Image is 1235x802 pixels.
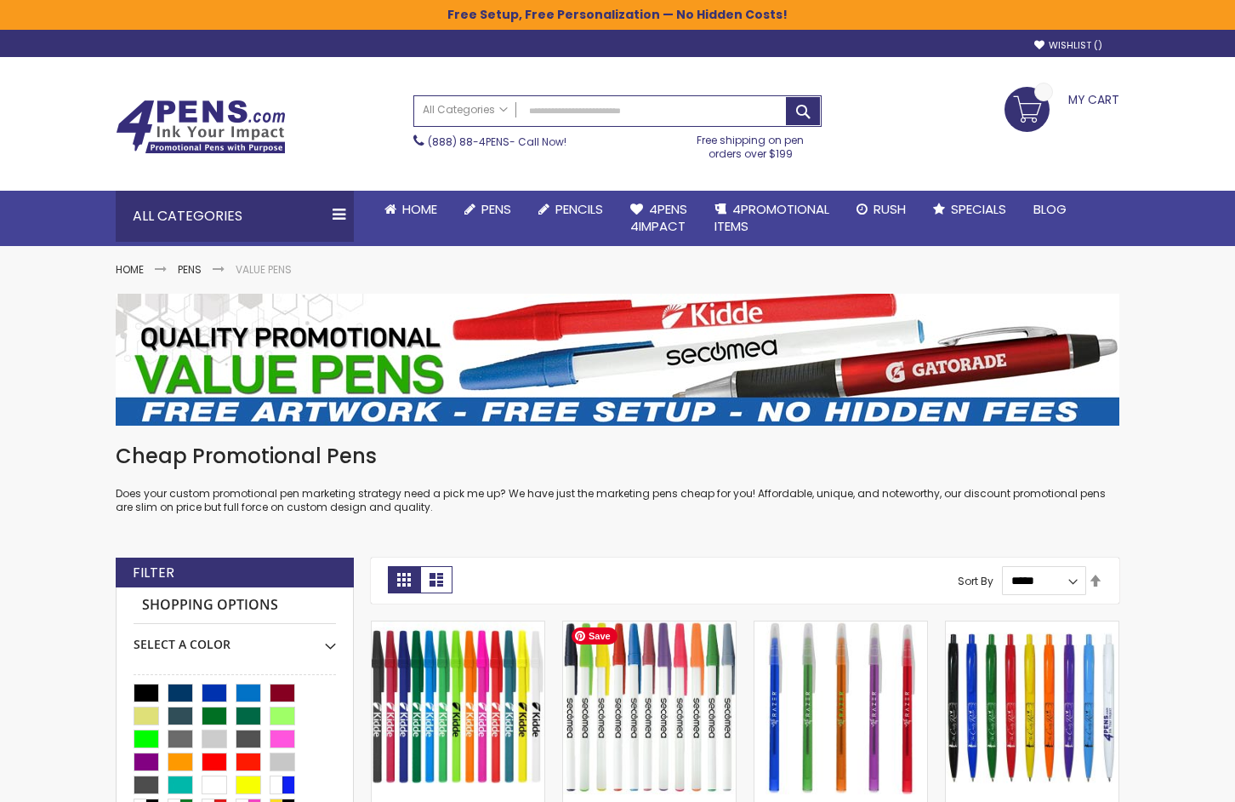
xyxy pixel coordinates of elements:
[919,191,1020,228] a: Specials
[572,627,617,644] span: Save
[617,191,701,246] a: 4Pens4impact
[372,622,544,794] img: Belfast B Value Stick Pen
[525,191,617,228] a: Pencils
[423,103,508,117] span: All Categories
[874,200,906,218] span: Rush
[371,191,451,228] a: Home
[958,573,993,587] label: Sort By
[754,622,927,794] img: Belfast Translucent Value Stick Pen
[116,443,1119,515] div: Does your custom promotional pen marketing strategy need a pick me up? We have just the marketing...
[714,200,829,235] span: 4PROMOTIONAL ITEMS
[563,622,736,794] img: Belfast Value Stick Pen
[116,100,286,154] img: 4Pens Custom Pens and Promotional Products
[754,621,927,635] a: Belfast Translucent Value Stick Pen
[451,191,525,228] a: Pens
[1020,191,1080,228] a: Blog
[555,200,603,218] span: Pencils
[843,191,919,228] a: Rush
[236,262,292,277] strong: Value Pens
[388,566,420,593] strong: Grid
[563,621,736,635] a: Belfast Value Stick Pen
[134,587,336,624] strong: Shopping Options
[134,624,336,653] div: Select A Color
[402,200,437,218] span: Home
[1033,200,1067,218] span: Blog
[116,294,1119,426] img: Value Pens
[372,621,544,635] a: Belfast B Value Stick Pen
[414,96,516,124] a: All Categories
[1034,39,1102,52] a: Wishlist
[946,621,1118,635] a: Custom Cambria Plastic Retractable Ballpoint Pen - Monochromatic Body Color
[116,443,1119,470] h1: Cheap Promotional Pens
[630,200,687,235] span: 4Pens 4impact
[428,135,509,149] a: (888) 88-4PENS
[116,262,144,277] a: Home
[481,200,511,218] span: Pens
[946,622,1118,794] img: Custom Cambria Plastic Retractable Ballpoint Pen - Monochromatic Body Color
[178,262,202,277] a: Pens
[701,191,843,246] a: 4PROMOTIONALITEMS
[951,200,1006,218] span: Specials
[133,564,174,582] strong: Filter
[428,135,566,149] span: - Call Now!
[680,127,822,161] div: Free shipping on pen orders over $199
[116,191,354,242] div: All Categories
